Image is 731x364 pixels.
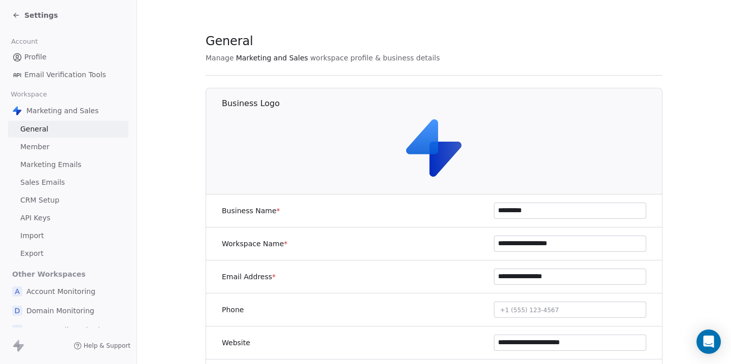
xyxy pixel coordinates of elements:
[8,121,128,138] a: General
[206,34,253,49] span: General
[20,195,59,206] span: CRM Setup
[74,342,130,350] a: Help & Support
[8,156,128,173] a: Marketing Emails
[8,192,128,209] a: CRM Setup
[236,53,308,63] span: Marketing and Sales
[222,98,663,109] h1: Business Logo
[500,307,559,314] span: +1 (555) 123-4567
[26,286,95,296] span: Account Monitoring
[8,266,90,282] span: Other Workspaces
[20,248,44,259] span: Export
[12,106,22,116] img: Swipe%20One%20Logo%201-1.svg
[310,53,440,63] span: workspace profile & business details
[20,142,50,152] span: Member
[494,302,646,318] button: +1 (555) 123-4567
[20,159,81,170] span: Marketing Emails
[26,106,98,116] span: Marketing and Sales
[24,10,58,20] span: Settings
[24,70,106,80] span: Email Verification Tools
[20,230,44,241] span: Import
[20,213,50,223] span: API Keys
[20,124,48,135] span: General
[24,52,47,62] span: Profile
[402,115,467,180] img: Swipe%20One%20Logo%201-1.svg
[12,10,58,20] a: Settings
[12,306,22,316] span: D
[696,329,721,354] div: Open Intercom Messenger
[222,239,287,249] label: Workspace Name
[222,206,280,216] label: Business Name
[8,210,128,226] a: API Keys
[222,272,276,282] label: Email Address
[12,325,22,335] span: S
[206,53,234,63] span: Manage
[8,245,128,262] a: Export
[8,139,128,155] a: Member
[222,305,244,315] label: Phone
[8,49,128,65] a: Profile
[84,342,130,350] span: Help & Support
[20,177,65,188] span: Sales Emails
[26,306,94,316] span: Domain Monitoring
[7,87,51,102] span: Workspace
[222,338,250,348] label: Website
[12,286,22,296] span: A
[26,325,109,335] span: Spam Email Monitoring
[8,174,128,191] a: Sales Emails
[8,227,128,244] a: Import
[8,67,128,83] a: Email Verification Tools
[7,34,42,49] span: Account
